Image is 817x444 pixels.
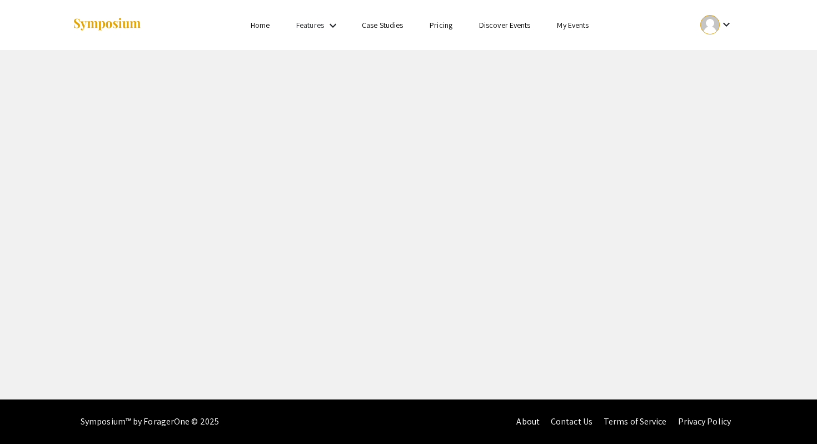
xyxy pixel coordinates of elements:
[251,20,270,30] a: Home
[326,19,340,32] mat-icon: Expand Features list
[551,416,592,427] a: Contact Us
[430,20,452,30] a: Pricing
[720,18,733,31] mat-icon: Expand account dropdown
[604,416,667,427] a: Terms of Service
[689,12,745,37] button: Expand account dropdown
[81,399,219,444] div: Symposium™ by ForagerOne © 2025
[296,20,324,30] a: Features
[72,17,142,32] img: Symposium by ForagerOne
[557,20,589,30] a: My Events
[516,416,540,427] a: About
[479,20,531,30] a: Discover Events
[678,416,731,427] a: Privacy Policy
[362,20,403,30] a: Case Studies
